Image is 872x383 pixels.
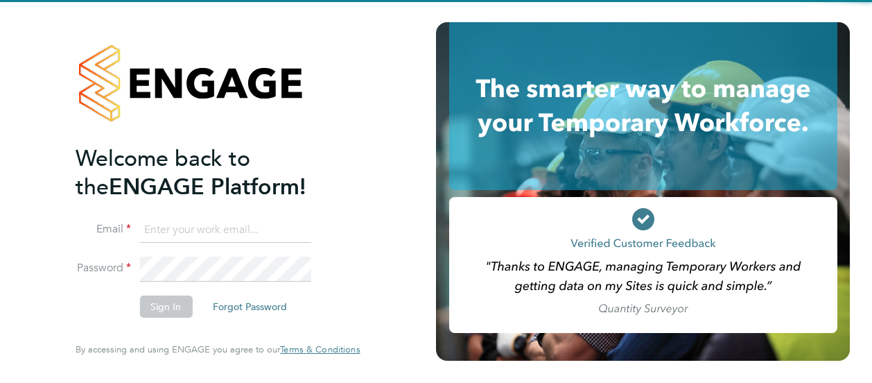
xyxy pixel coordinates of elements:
[139,218,311,243] input: Enter your work email...
[76,145,250,201] span: Welcome back to the
[76,144,346,201] h2: ENGAGE Platform!
[280,343,360,355] span: Terms & Conditions
[280,344,360,355] a: Terms & Conditions
[76,222,131,237] label: Email
[202,296,298,318] button: Forgot Password
[139,296,192,318] button: Sign In
[76,261,131,275] label: Password
[76,343,360,355] span: By accessing and using ENGAGE you agree to our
